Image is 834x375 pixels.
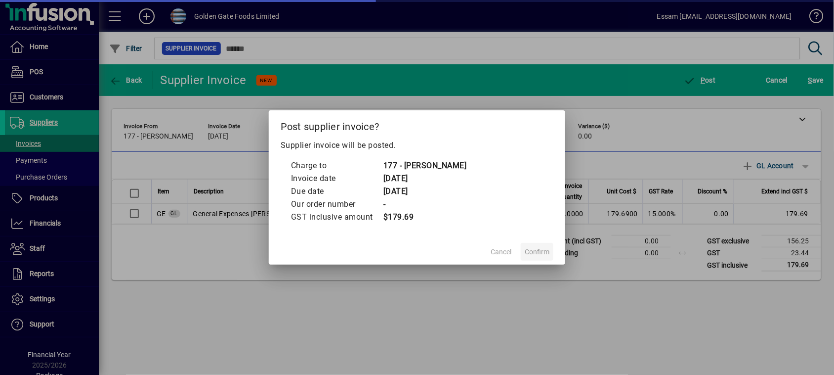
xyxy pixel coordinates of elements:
td: - [383,198,467,211]
td: Invoice date [291,172,383,185]
h2: Post supplier invoice? [269,110,565,139]
td: $179.69 [383,211,467,224]
td: [DATE] [383,185,467,198]
p: Supplier invoice will be posted. [281,140,553,151]
td: Charge to [291,159,383,172]
td: Our order number [291,198,383,211]
td: 177 - [PERSON_NAME] [383,159,467,172]
td: [DATE] [383,172,467,185]
td: GST inclusive amount [291,211,383,224]
td: Due date [291,185,383,198]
